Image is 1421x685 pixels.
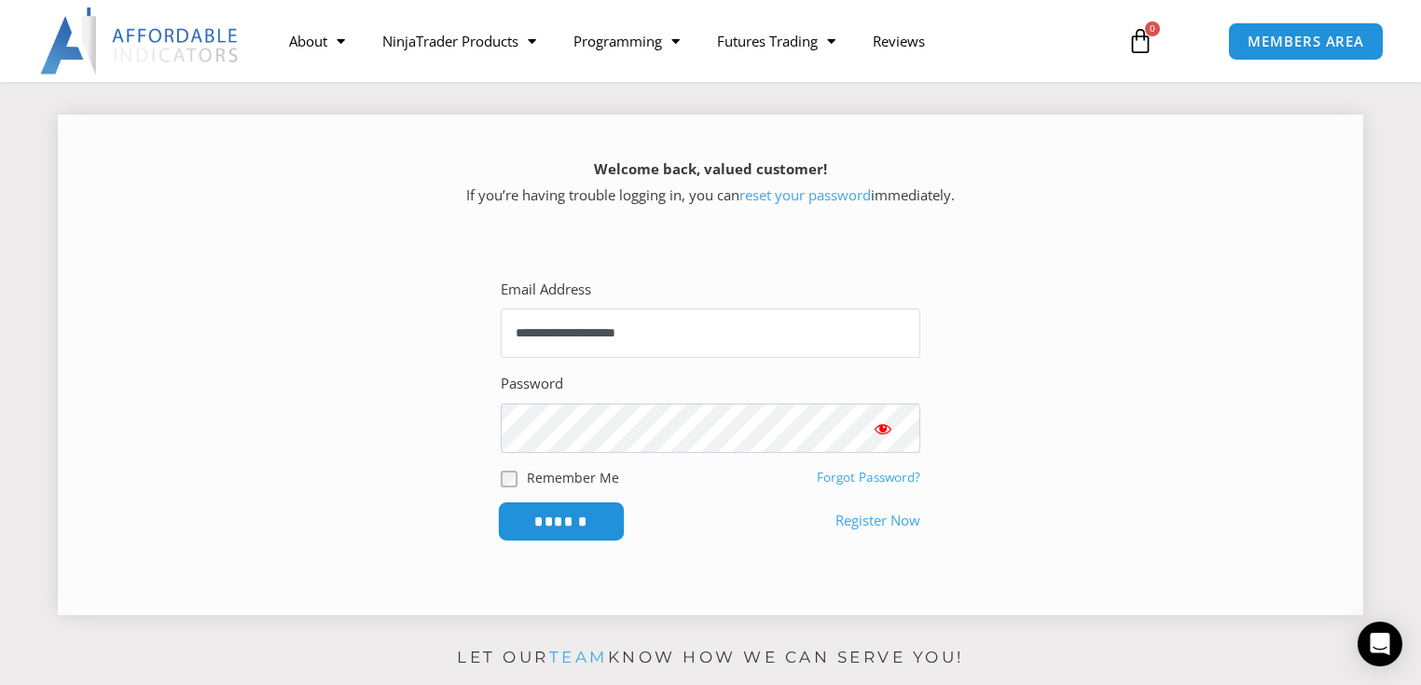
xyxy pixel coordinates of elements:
[1228,22,1384,61] a: MEMBERS AREA
[1248,34,1364,48] span: MEMBERS AREA
[835,508,920,534] a: Register Now
[58,643,1363,673] p: Let our know how we can serve you!
[501,371,563,397] label: Password
[270,20,1109,62] nav: Menu
[40,7,241,75] img: LogoAI | Affordable Indicators – NinjaTrader
[698,20,854,62] a: Futures Trading
[555,20,698,62] a: Programming
[501,277,591,303] label: Email Address
[817,469,920,486] a: Forgot Password?
[527,468,619,487] label: Remember Me
[549,648,608,666] a: team
[90,157,1331,209] p: If you’re having trouble logging in, you can immediately.
[1358,622,1402,666] div: Open Intercom Messenger
[854,20,944,62] a: Reviews
[364,20,555,62] a: NinjaTrader Products
[594,159,827,178] strong: Welcome back, valued customer!
[270,20,364,62] a: About
[1145,21,1160,36] span: 0
[1099,14,1181,68] a: 0
[739,185,871,204] a: reset your password
[846,404,920,453] button: Show password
